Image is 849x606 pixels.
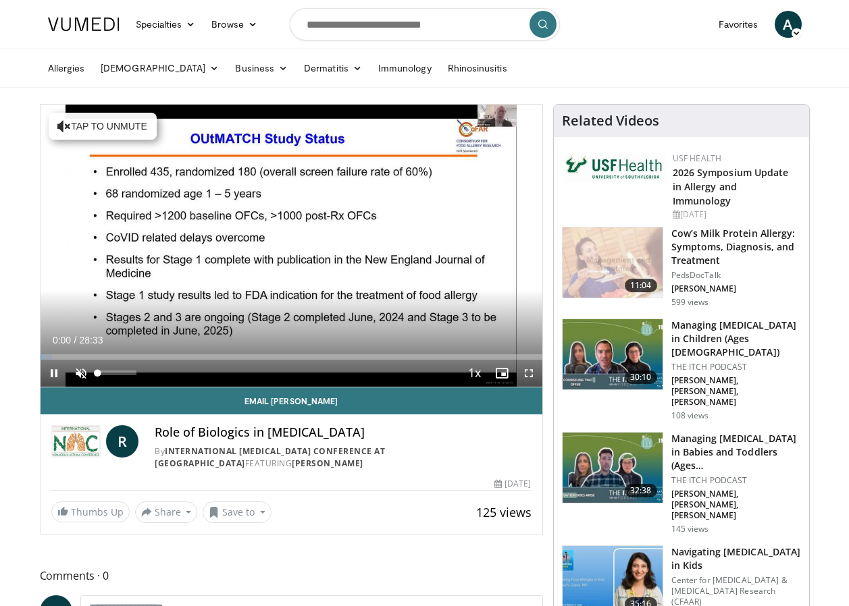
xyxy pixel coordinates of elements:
[625,484,657,497] span: 32:38
[671,297,709,308] p: 599 views
[40,567,543,584] span: Comments 0
[155,445,531,470] div: By FEATURING
[203,501,272,523] button: Save to
[51,425,101,458] img: International Asthma Conference at Nemacolin
[370,55,440,82] a: Immunology
[51,501,130,522] a: Thumbs Up
[562,227,801,308] a: 11:04 Cow’s Milk Protein Allergy: Symptoms, Diagnosis, and Treatment PedsDocTalk [PERSON_NAME] 59...
[563,227,663,298] img: a277380e-40b7-4f15-ab00-788b20d9d5d9.150x105_q85_crop-smart_upscale.jpg
[671,545,801,572] h3: Navigating [MEDICAL_DATA] in Kids
[74,335,77,346] span: /
[155,425,531,440] h4: Role of Biologics in [MEDICAL_DATA]
[562,432,801,534] a: 32:38 Managing [MEDICAL_DATA] in Babies and Toddlers (Ages [DEMOGRAPHIC_DATA]) THE ITCH PODCAST [...
[711,11,767,38] a: Favorites
[625,279,657,292] span: 11:04
[671,270,801,281] p: PedsDocTalk
[671,475,801,486] p: THE ITCH PODCAST
[515,360,542,387] button: Fullscreen
[673,166,789,207] a: 2026 Symposium Update in Allergy and Immunology
[98,370,136,375] div: Volume Level
[671,410,709,421] p: 108 views
[562,113,659,129] h4: Related Videos
[93,55,227,82] a: [DEMOGRAPHIC_DATA]
[106,425,138,458] a: R
[49,113,157,140] button: Tap to unmute
[135,501,198,523] button: Share
[227,55,296,82] a: Business
[292,458,363,469] a: [PERSON_NAME]
[290,8,560,40] input: Search topics, interventions
[68,360,95,387] button: Unmute
[53,335,71,346] span: 0:00
[671,227,801,267] h3: Cow’s Milk Protein Allergy: Symptoms, Diagnosis, and Treatment
[41,105,542,387] video-js: Video Player
[41,387,542,414] a: Email [PERSON_NAME]
[775,11,802,38] a: A
[671,524,709,534] p: 145 views
[671,319,801,359] h3: Managing [MEDICAL_DATA] in Children (Ages [DEMOGRAPHIC_DATA])
[563,319,663,389] img: dda491a2-e90c-44a0-a652-cc848be6698a.150x105_q85_crop-smart_upscale.jpg
[128,11,204,38] a: Specialties
[671,489,801,521] p: [PERSON_NAME], [PERSON_NAME], [PERSON_NAME]
[673,209,798,221] div: [DATE]
[41,354,542,360] div: Progress Bar
[494,478,531,490] div: [DATE]
[671,283,801,294] p: [PERSON_NAME]
[40,55,93,82] a: Allergies
[476,504,532,520] span: 125 views
[41,360,68,387] button: Pause
[562,319,801,421] a: 30:10 Managing [MEDICAL_DATA] in Children (Ages [DEMOGRAPHIC_DATA]) THE ITCH PODCAST [PERSON_NAME...
[671,375,801,408] p: [PERSON_NAME], [PERSON_NAME], [PERSON_NAME]
[155,445,385,469] a: International [MEDICAL_DATA] Conference at [GEOGRAPHIC_DATA]
[671,362,801,373] p: THE ITCH PODCAST
[461,360,488,387] button: Playback Rate
[440,55,515,82] a: Rhinosinusitis
[203,11,265,38] a: Browse
[48,18,120,31] img: VuMedi Logo
[296,55,370,82] a: Dermatitis
[673,153,722,164] a: USF Health
[625,370,657,384] span: 30:10
[565,153,666,182] img: 6ba8804a-8538-4002-95e7-a8f8012d4a11.png.150x105_q85_autocrop_double_scale_upscale_version-0.2.jpg
[671,432,801,472] h3: Managing [MEDICAL_DATA] in Babies and Toddlers (Ages [DEMOGRAPHIC_DATA])
[563,433,663,503] img: c6067b65-5a58-4092-bb3e-6fc440fa17eb.150x105_q85_crop-smart_upscale.jpg
[488,360,515,387] button: Enable picture-in-picture mode
[79,335,103,346] span: 28:33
